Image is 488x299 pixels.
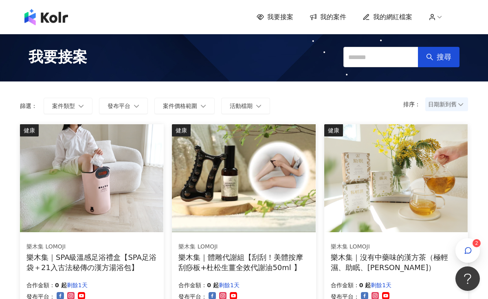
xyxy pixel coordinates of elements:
[455,266,480,291] iframe: Help Scout Beacon - Open
[428,98,465,110] span: 日期新到舊
[310,13,346,22] a: 我的案件
[24,9,68,25] img: logo
[108,103,130,109] span: 發布平台
[178,243,309,251] div: 樂木集 LOMOJI
[475,240,478,246] span: 2
[99,98,148,114] button: 發布平台
[52,103,75,109] span: 案件類型
[26,252,157,273] div: 樂木集｜SPA級溫感足浴禮盒【SPA足浴袋＋21入古法秘傳の漢方湯浴包】
[230,103,253,109] span: 活動檔期
[172,124,315,232] img: 體雕代謝組【刮刮！美體按摩刮痧板+杜松生薑全效代謝油50ml 】
[331,280,359,290] p: 合作金額：
[363,13,412,22] a: 我的網紅檔案
[359,280,371,290] p: 0 起
[257,13,293,22] a: 我要接案
[20,103,37,109] p: 篩選：
[455,238,480,263] button: 2
[154,98,215,114] button: 案件價格範圍
[26,243,157,251] div: 樂木集 LOMOJI
[44,98,92,114] button: 案件類型
[178,280,207,290] p: 合作金額：
[418,47,459,67] button: 搜尋
[371,280,391,290] p: 剩餘1天
[437,53,451,62] span: 搜尋
[473,239,481,247] sup: 2
[178,252,309,273] div: 樂木集｜體雕代謝組【刮刮！美體按摩刮痧板+杜松生薑全效代謝油50ml 】
[29,47,87,67] span: 我要接案
[20,124,39,136] div: 健康
[426,53,433,61] span: search
[403,101,425,108] p: 排序：
[207,280,219,290] p: 0 起
[324,124,468,232] img: 樂木集｜沒有中藥味的漢方茶（極輕濕、助眠、亮妍）
[221,98,270,114] button: 活動檔期
[20,124,163,232] img: SPA級溫感足浴禮盒【SPA足浴袋＋21入古法秘傳の漢方湯浴包】
[331,243,461,251] div: 樂木集 LOMOJI
[324,124,343,136] div: 健康
[163,103,197,109] span: 案件價格範圍
[320,13,346,22] span: 我的案件
[55,280,67,290] p: 0 起
[373,13,412,22] span: 我的網紅檔案
[26,280,55,290] p: 合作金額：
[219,280,240,290] p: 剩餘1天
[67,280,88,290] p: 剩餘1天
[267,13,293,22] span: 我要接案
[172,124,191,136] div: 健康
[331,252,462,273] div: 樂木集｜沒有中藥味的漢方茶（極輕濕、助眠、[PERSON_NAME]）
